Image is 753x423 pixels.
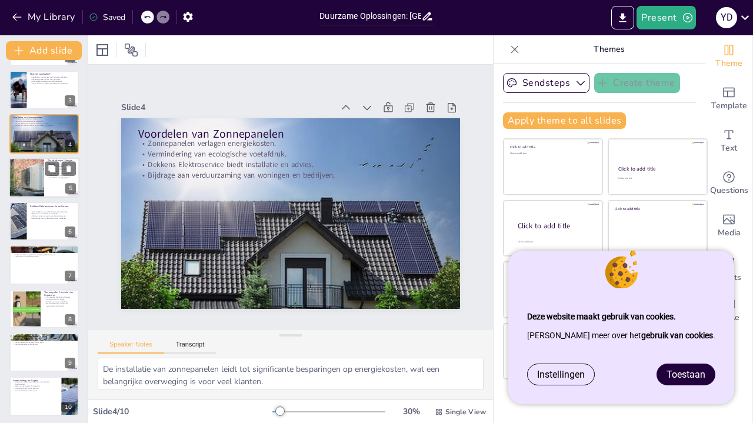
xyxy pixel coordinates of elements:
p: Thuisbatterijen vergroten zelfvoorzienendheid. [48,163,76,167]
p: Thuisbatterijen: Energie Opslag [48,159,76,165]
p: Voorkomt brand en slijtage. [44,298,75,301]
div: Click to add title [510,145,594,149]
span: Template [711,99,747,112]
p: Overtollige energie opslaan van zonnepanelen. [48,168,76,172]
button: Create theme [594,73,680,93]
p: Bijdrage aan systeem efficiëntie. [44,301,75,303]
div: Add charts and graphs [705,247,752,289]
button: y d [716,6,737,29]
div: Add text boxes [705,120,752,162]
button: Speaker Notes [98,341,164,354]
div: https://cdn.sendsteps.com/images/logo/sendsteps_logo_white.pnghttps://cdn.sendsteps.com/images/lo... [9,245,79,284]
a: gebruik van cookies [641,331,713,340]
div: Get real-time input from your audience [705,162,752,205]
div: 10 [61,402,75,412]
p: Belang van keuring en thermografie. [13,385,58,387]
div: https://cdn.sendsteps.com/images/logo/sendsteps_logo_white.pnghttps://cdn.sendsteps.com/images/lo... [9,114,79,153]
a: Toestaan [657,364,715,385]
p: Bijdrage aan verduurzaming van woningen en bedrijven. [138,169,443,180]
textarea: De installatie van zonnepanelen leidt tot significante besparingen op energiekosten, wat een bela... [98,358,484,390]
p: Klanten kunnen rekenen op professionele service. [30,215,75,217]
p: Duurzaamheid als toekomstvisie. [13,389,58,391]
p: [PERSON_NAME] meer over het . [527,326,715,345]
div: https://cdn.sendsteps.com/images/logo/sendsteps_logo_white.pnghttps://cdn.sendsteps.com/images/lo... [9,71,79,109]
span: Text [721,142,737,155]
div: Add images, graphics, shapes or video [705,205,752,247]
span: Toestaan [667,369,705,380]
p: Flexibiliteit in energiegebruik. [48,176,76,179]
p: Besproken onderwerpen: laadpalen, zonnepanelen, thuisbatterijen. [13,381,58,385]
p: Thermografie: Preventie van Problemen [44,291,75,297]
p: Professionele keuringsdiensten van Dekkens Elektroservice. [13,254,75,257]
p: Zonnepanelen verlagen energiekosten. [13,118,75,121]
p: Zonnepanelen verlagen energiekosten. [138,138,443,148]
button: Delete Slide [62,161,76,175]
div: Click to add title [615,206,699,211]
div: 3 [65,95,75,106]
div: https://cdn.sendsteps.com/images/logo/sendsteps_logo_white.pnghttps://cdn.sendsteps.com/images/lo... [9,202,79,241]
p: Lagere kosten en belastingvoordelen voor gebruikers. [30,82,75,85]
div: 7 [65,271,75,281]
div: Saved [89,12,125,23]
button: Transcript [164,341,216,354]
p: Vertrouwen in de juiste apparatuur. [13,256,75,258]
div: Click to add text [618,177,696,180]
p: Expertise in nieuwbouw en renovatie. [30,213,75,215]
span: Media [718,227,741,239]
span: Theme [715,57,742,70]
p: Dekkens Elektroservice gebruikt geavanceerde technologie. [44,302,75,307]
p: Laadpalen bieden gemak voor gebruikers. [30,78,75,81]
div: https://cdn.sendsteps.com/images/logo/sendsteps_logo_white.pnghttps://cdn.sendsteps.com/images/lo... [9,377,79,415]
div: 5 [65,183,76,194]
p: Regelmatige keuring vermindert risico's. [13,252,75,254]
p: Wat zijn Laadpalen? [30,72,75,76]
span: Single View [445,407,486,417]
div: Click to add body [518,241,592,244]
a: Instellingen [528,364,594,385]
button: Export to PowerPoint [611,6,634,29]
div: y d [716,7,737,28]
p: Dekkens Elektroservice blijft voorop lopen. [13,341,75,344]
p: Groei in adoptie van duurzame technologieën. [13,337,75,339]
button: Sendsteps [503,73,589,93]
div: Add ready made slides [705,78,752,120]
input: Insert title [319,8,421,25]
p: Betrouwbaarheid in elektrotechnische installaties. [30,217,75,219]
span: Questions [710,184,748,197]
p: Dekkens Elektroservice biedt maatwerk oplossingen. [30,211,75,213]
div: Change the overall theme [705,35,752,78]
div: Slide 4 [121,102,333,113]
p: Toekomst van Duurzame Energie [13,335,75,338]
div: Click to add text [510,152,594,155]
p: Samenvatting en Vragen [13,378,58,382]
p: Duurzame energie is de toekomst. [13,344,75,346]
p: Vermindering van ecologische voetafdruk. [13,121,75,123]
span: Position [124,43,138,57]
div: Click to add title [518,221,593,231]
button: Add slide [6,41,82,60]
strong: Deze website maakt gebruik van cookies. [527,312,676,321]
div: 9 [65,358,75,368]
button: Present [637,6,695,29]
div: https://cdn.sendsteps.com/images/logo/sendsteps_logo_white.pnghttps://cdn.sendsteps.com/images/lo... [9,289,79,328]
button: Duplicate Slide [45,161,59,175]
p: Dekkens Elektroservice installeert laadpalen. [30,81,75,83]
p: Innovaties maken duurzame energie toegankelijker. [13,339,75,342]
span: Instellingen [537,369,585,380]
div: Slide 4 / 10 [93,406,272,417]
div: https://cdn.sendsteps.com/images/logo/sendsteps_logo_white.pnghttps://cdn.sendsteps.com/images/lo... [9,333,79,372]
p: Dekkens Elektroservice biedt installatie en advies. [138,159,443,169]
div: https://cdn.sendsteps.com/images/logo/sendsteps_logo_white.pnghttps://cdn.sendsteps.com/images/lo... [9,158,79,198]
button: My Library [9,8,80,26]
p: Laadpalen zijn essentieel voor duurzame mobiliteit. [30,76,75,78]
p: Vermindering van ecologische voetafdruk. [138,148,443,159]
p: Thermografie identificeert hotspots. [44,296,75,298]
div: Layout [93,41,112,59]
p: Voordelen van Zonnepanelen [13,116,75,119]
div: 8 [65,314,75,325]
p: Samenwerking met Voltwize voor betere oplossingen. [48,172,76,176]
p: Bijdrage aan verduurzaming van woningen en bedrijven. [13,125,75,127]
p: Open voor vragen en opmerkingen. [13,387,58,389]
div: 30 % [397,406,425,417]
div: 4 [65,139,75,150]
